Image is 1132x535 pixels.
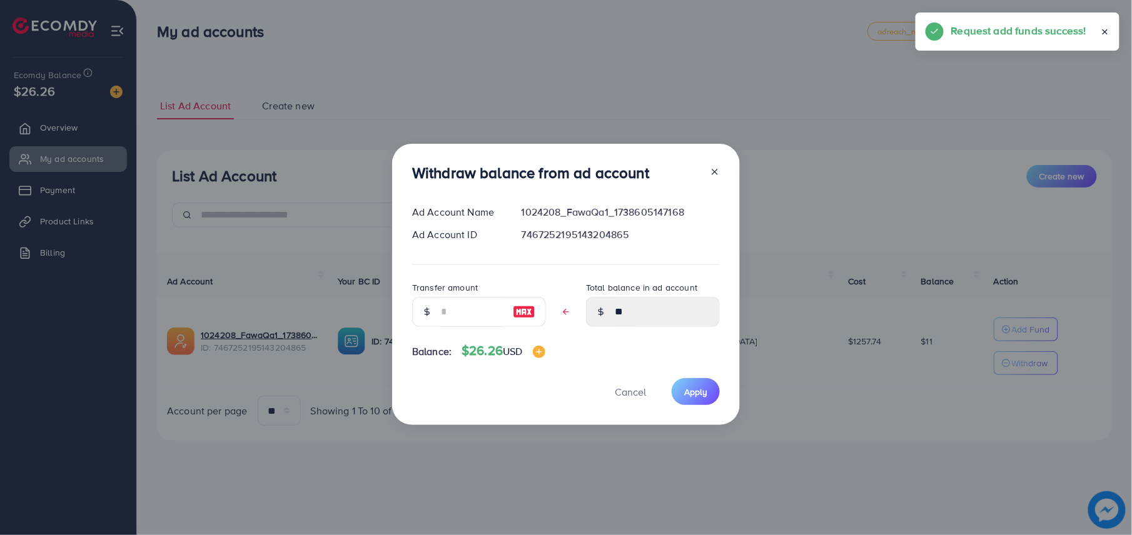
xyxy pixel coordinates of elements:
button: Cancel [599,378,662,405]
h3: Withdraw balance from ad account [412,164,649,182]
span: Apply [684,386,707,398]
h4: $26.26 [462,343,545,359]
label: Total balance in ad account [586,281,697,294]
span: USD [503,344,522,358]
span: Balance: [412,344,452,359]
img: image [533,346,545,358]
div: Ad Account Name [402,205,512,219]
div: 7467252195143204865 [512,227,730,242]
span: Cancel [615,385,646,399]
div: 1024208_FawaQa1_1738605147168 [512,205,730,219]
label: Transfer amount [412,281,478,294]
button: Apply [672,378,720,405]
div: Ad Account ID [402,227,512,242]
img: image [513,304,535,319]
h5: Request add funds success! [951,22,1086,39]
